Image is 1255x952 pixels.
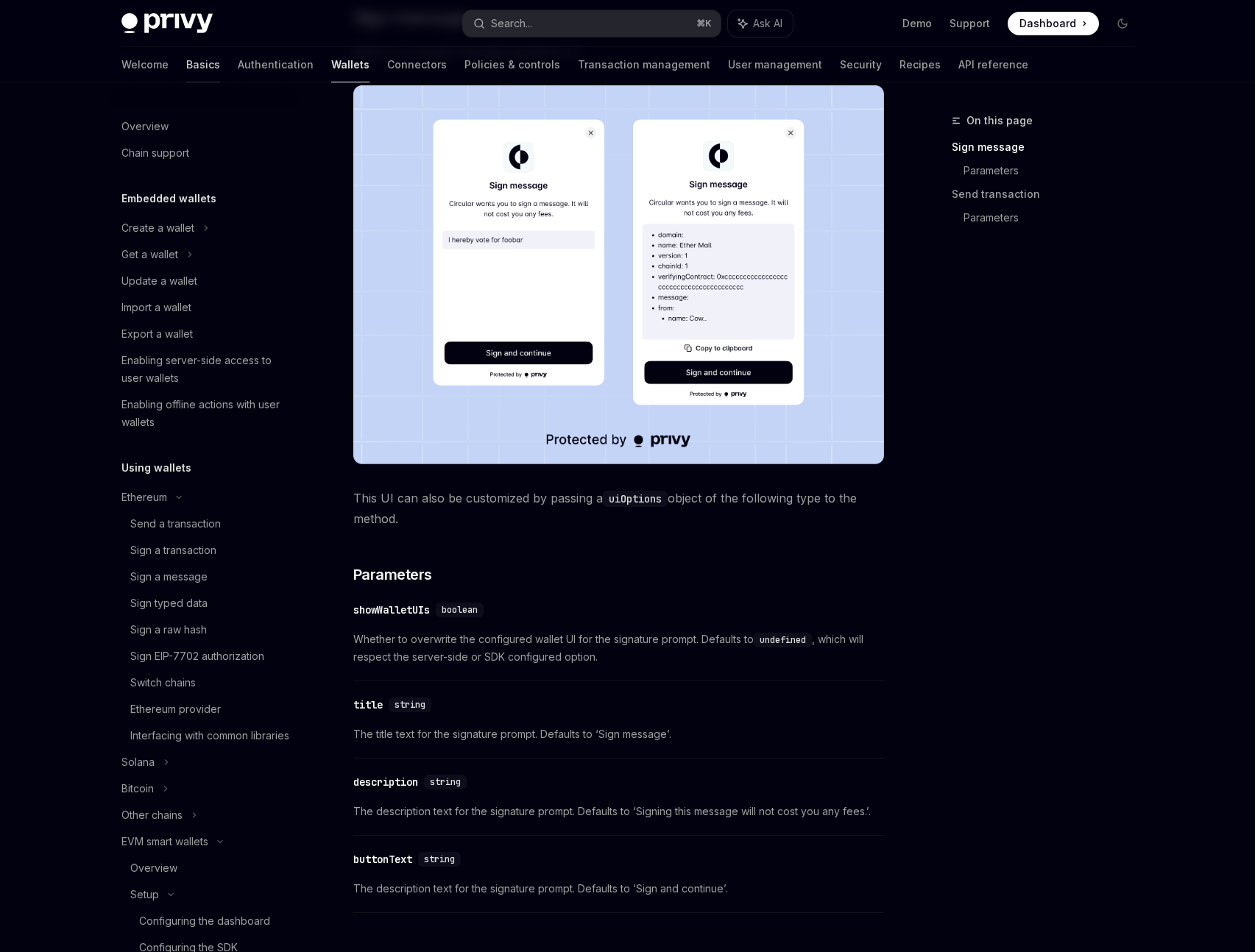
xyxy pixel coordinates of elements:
a: Policies & controls [464,47,560,82]
a: Sign a transaction [110,537,298,564]
a: Ethereum provider [110,696,298,722]
a: Authentication [238,47,314,82]
span: This UI can also be customized by passing a object of the following type to the method. [353,488,884,529]
div: Update a wallet [121,272,197,290]
span: Dashboard [1019,16,1076,31]
span: string [430,776,461,788]
a: Sign a raw hash [110,617,298,643]
div: Get a wallet [121,246,178,263]
a: Interfacing with common libraries [110,722,298,749]
span: On this page [966,112,1033,129]
button: Ask AI [728,10,793,37]
span: boolean [442,604,478,616]
a: Chain support [110,140,298,166]
span: Whether to overwrite the configured wallet UI for the signature prompt. Defaults to , which will ... [353,630,884,666]
div: Other chains [121,806,183,824]
code: uiOptions [603,491,668,507]
div: Sign typed data [130,594,208,612]
a: Parameters [964,159,1146,182]
span: string [395,699,425,711]
h5: Using wallets [121,459,191,477]
div: Export a wallet [121,325,193,343]
a: Sign EIP-7702 authorization [110,643,298,669]
div: Import a wallet [121,299,191,316]
a: Overview [110,855,298,881]
a: Send a transaction [110,511,298,537]
a: Basics [186,47,220,82]
a: Configuring the dashboard [110,908,298,934]
a: Parameters [964,206,1146,230]
a: Demo [902,16,932,31]
a: Overview [110,113,298,140]
div: Search... [491,15,532,32]
a: Connectors [387,47,447,82]
a: Dashboard [1008,12,1099,35]
div: Ethereum [121,489,167,506]
a: Transaction management [578,47,710,82]
code: undefined [754,633,812,647]
div: showWalletUIs [353,603,430,617]
a: API reference [958,47,1028,82]
a: Security [840,47,882,82]
a: Welcome [121,47,169,82]
img: dark logo [121,13,213,34]
span: The title text for the signature prompt. Defaults to ‘Sign message’. [353,725,884,743]
a: Enabling server-side access to user wallets [110,347,298,391]
div: Configuring the dashboard [139,912,270,930]
div: title [353,697,383,712]
span: The description text for the signature prompt. Defaults to ‘Signing this message will not cost yo... [353,803,884,820]
div: buttonText [353,852,412,867]
div: Sign EIP-7702 authorization [130,647,264,665]
div: Sign a raw hash [130,621,207,639]
a: Switch chains [110,669,298,696]
div: EVM smart wallets [121,833,208,850]
span: ⌘ K [696,18,712,29]
a: Sign typed data [110,590,298,617]
div: Create a wallet [121,219,194,237]
div: Sign a transaction [130,541,216,559]
div: Interfacing with common libraries [130,727,289,745]
div: Chain support [121,144,189,162]
a: Import a wallet [110,294,298,321]
div: Overview [130,859,177,877]
button: Toggle dark mode [1111,12,1134,35]
div: Send a transaction [130,515,221,533]
img: images/Sign.png [353,85,884,464]
a: Send transaction [952,182,1146,206]
a: Update a wallet [110,268,298,294]
span: Ask AI [753,16,782,31]
span: The description text for the signature prompt. Defaults to ‘Sign and continue’. [353,880,884,898]
div: description [353,775,418,789]
a: Sign a message [110,564,298,590]
div: Enabling offline actions with user wallets [121,396,289,431]
div: Bitcoin [121,780,154,798]
div: Enabling server-side access to user wallets [121,352,289,387]
span: Parameters [353,564,432,585]
a: Enabling offline actions with user wallets [110,391,298,436]
div: Setup [130,886,159,903]
span: string [424,853,455,865]
a: Export a wallet [110,321,298,347]
h5: Embedded wallets [121,190,216,207]
a: Recipes [899,47,941,82]
a: Support [950,16,990,31]
div: Overview [121,118,169,135]
a: Wallets [331,47,370,82]
a: User management [728,47,822,82]
div: Switch chains [130,674,196,692]
a: Sign message [952,135,1146,159]
div: Ethereum provider [130,700,221,718]
div: Sign a message [130,568,208,586]
button: Search...⌘K [463,10,721,37]
div: Solana [121,753,155,771]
